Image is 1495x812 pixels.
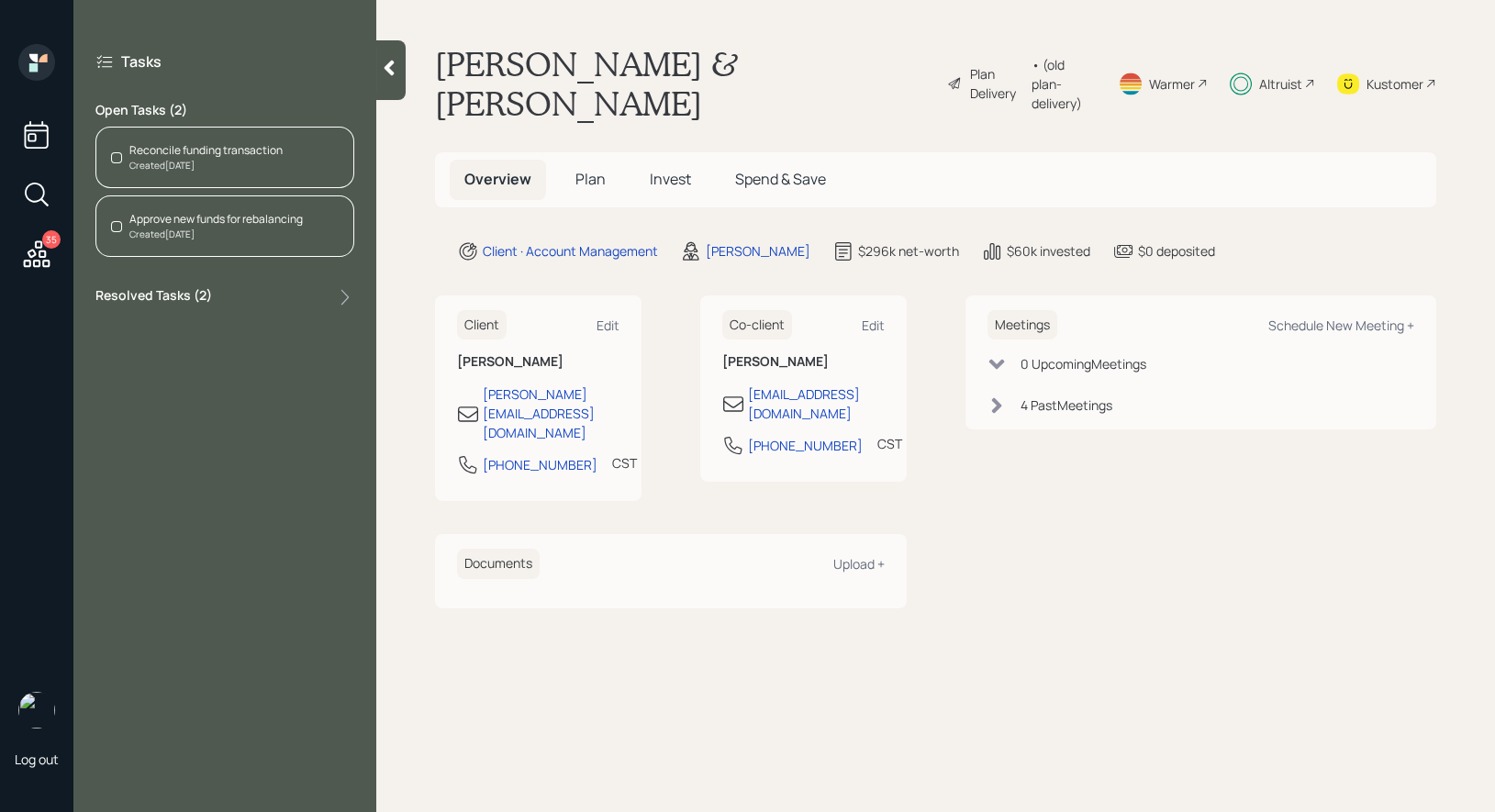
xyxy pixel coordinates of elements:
[435,44,932,123] h1: [PERSON_NAME] & [PERSON_NAME]
[42,230,61,249] div: 35
[1007,241,1090,261] div: $60k invested
[1149,74,1195,94] div: Warmer
[1021,395,1112,415] div: 4 Past Meeting s
[597,317,619,334] div: Edit
[706,241,810,261] div: [PERSON_NAME]
[457,354,619,370] h6: [PERSON_NAME]
[612,453,637,473] div: CST
[1032,55,1096,113] div: • (old plan-delivery)
[1367,74,1423,94] div: Kustomer
[748,384,885,423] div: [EMAIL_ADDRESS][DOMAIN_NAME]
[457,549,540,579] h6: Documents
[483,384,619,442] div: [PERSON_NAME][EMAIL_ADDRESS][DOMAIN_NAME]
[483,241,658,261] div: Client · Account Management
[970,64,1022,103] div: Plan Delivery
[121,51,162,72] label: Tasks
[15,751,59,768] div: Log out
[833,555,885,573] div: Upload +
[129,211,303,228] div: Approve new funds for rebalancing
[129,159,283,172] div: Created [DATE]
[464,169,531,189] span: Overview
[129,142,283,159] div: Reconcile funding transaction
[748,436,863,455] div: [PHONE_NUMBER]
[722,310,792,340] h6: Co-client
[129,228,303,241] div: Created [DATE]
[1268,317,1414,334] div: Schedule New Meeting +
[1138,241,1215,261] div: $0 deposited
[877,434,902,453] div: CST
[1021,354,1146,373] div: 0 Upcoming Meeting s
[575,169,606,189] span: Plan
[1259,74,1302,94] div: Altruist
[722,354,885,370] h6: [PERSON_NAME]
[862,317,885,334] div: Edit
[987,310,1057,340] h6: Meetings
[735,169,826,189] span: Spend & Save
[858,241,959,261] div: $296k net-worth
[95,286,212,308] label: Resolved Tasks ( 2 )
[650,169,691,189] span: Invest
[18,692,55,729] img: treva-nostdahl-headshot.png
[95,101,354,119] label: Open Tasks ( 2 )
[483,455,597,474] div: [PHONE_NUMBER]
[457,310,507,340] h6: Client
